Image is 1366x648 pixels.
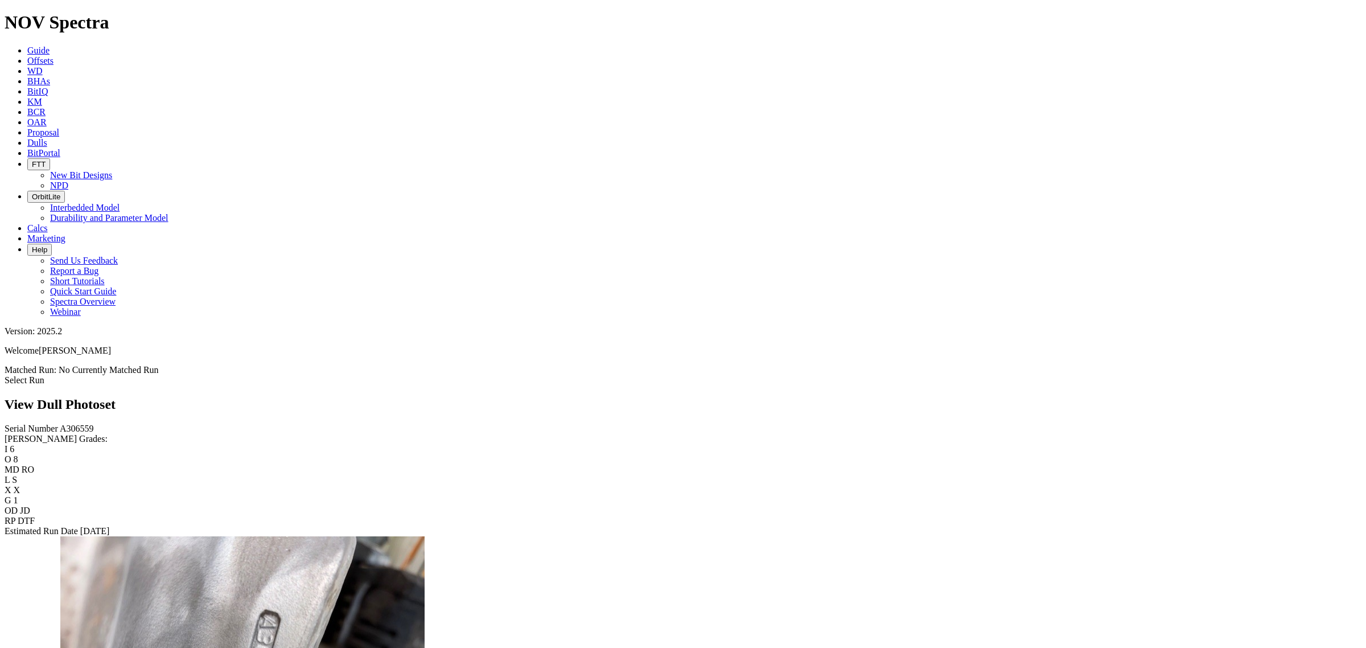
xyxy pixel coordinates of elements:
label: X [5,485,11,495]
span: Help [32,245,47,254]
a: Send Us Feedback [50,256,118,265]
a: Select Run [5,375,44,385]
a: WD [27,66,43,76]
a: Report a Bug [50,266,98,276]
span: X [14,485,20,495]
span: 8 [14,454,18,464]
span: FTT [32,160,46,169]
div: [PERSON_NAME] Grades: [5,434,1361,444]
a: Dulls [27,138,47,147]
span: 1 [14,495,18,505]
span: A306559 [60,424,94,433]
a: Durability and Parameter Model [50,213,168,223]
a: Short Tutorials [50,276,105,286]
label: I [5,444,7,454]
a: Marketing [27,233,65,243]
label: Estimated Run Date [5,526,78,536]
label: OD [5,506,18,515]
span: S [12,475,17,485]
a: NPD [50,181,68,190]
label: MD [5,465,19,474]
label: L [5,475,10,485]
span: 6 [10,444,14,454]
button: Help [27,244,52,256]
a: KM [27,97,42,106]
a: Calcs [27,223,48,233]
a: Guide [27,46,50,55]
button: OrbitLite [27,191,65,203]
span: OrbitLite [32,192,60,201]
a: New Bit Designs [50,170,112,180]
a: Proposal [27,128,59,137]
a: Interbedded Model [50,203,120,212]
span: No Currently Matched Run [59,365,159,375]
a: BHAs [27,76,50,86]
p: Welcome [5,346,1361,356]
label: O [5,454,11,464]
label: RP [5,516,15,526]
a: BitIQ [27,87,48,96]
a: BitPortal [27,148,60,158]
a: Spectra Overview [50,297,116,306]
a: Quick Start Guide [50,286,116,296]
label: Serial Number [5,424,58,433]
span: [DATE] [80,526,110,536]
div: Version: 2025.2 [5,326,1361,337]
h2: View Dull Photoset [5,397,1361,412]
span: [PERSON_NAME] [39,346,111,355]
a: Offsets [27,56,54,65]
a: OAR [27,117,47,127]
span: Matched Run: [5,365,56,375]
label: G [5,495,11,505]
span: RO [22,465,34,474]
span: DTF [18,516,35,526]
h1: NOV Spectra [5,12,1361,33]
a: Webinar [50,307,81,317]
a: BCR [27,107,46,117]
button: FTT [27,158,50,170]
span: JD [20,506,30,515]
